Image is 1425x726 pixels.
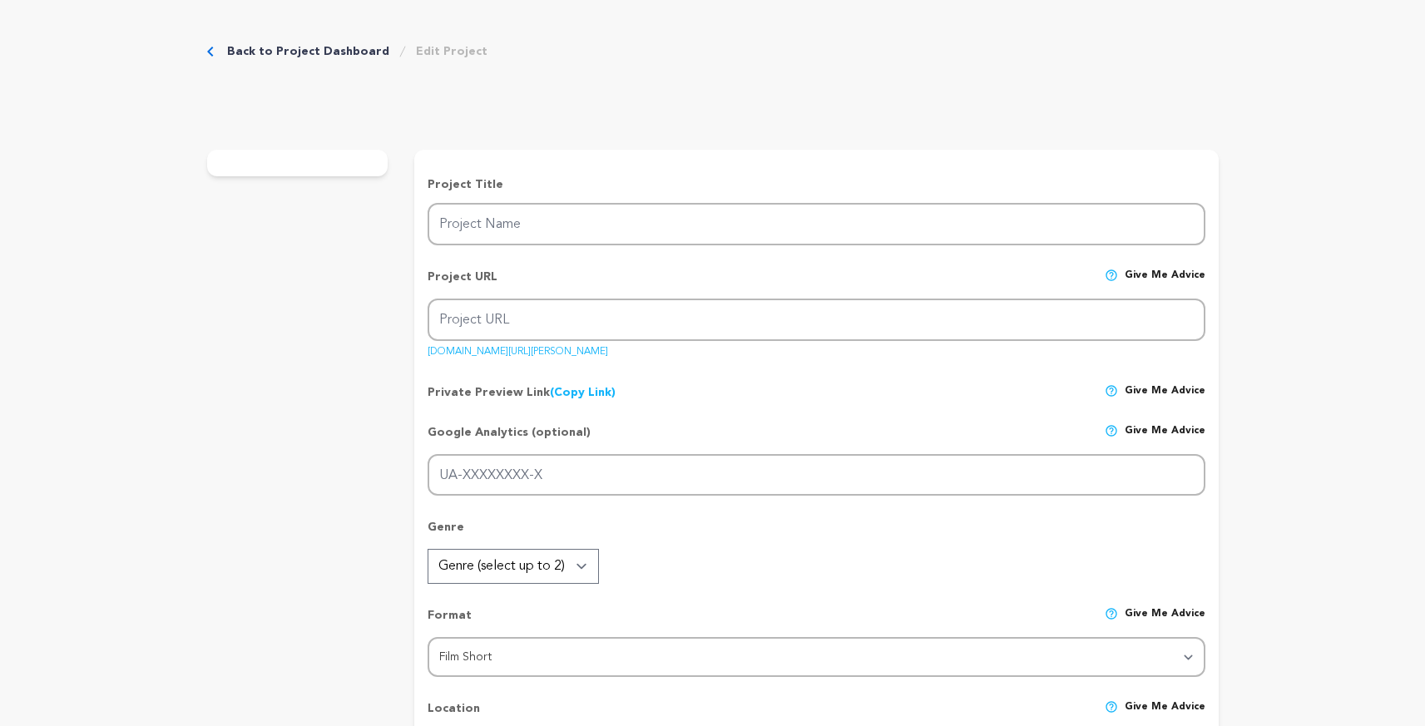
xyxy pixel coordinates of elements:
a: Edit Project [416,43,487,60]
img: help-circle.svg [1105,384,1118,398]
span: Give me advice [1125,269,1205,299]
input: UA-XXXXXXXX-X [428,454,1205,496]
img: help-circle.svg [1105,269,1118,282]
input: Project Name [428,203,1205,245]
a: Back to Project Dashboard [227,43,389,60]
p: Google Analytics (optional) [428,424,591,454]
div: Breadcrumb [207,43,487,60]
p: Genre [428,519,1205,549]
p: Private Preview Link [428,384,616,401]
p: Project Title [428,176,1205,193]
img: help-circle.svg [1105,700,1118,714]
span: Give me advice [1125,424,1205,454]
a: (Copy Link) [550,387,616,398]
input: Project URL [428,299,1205,341]
span: Give me advice [1125,384,1205,401]
p: Format [428,607,472,637]
a: [DOMAIN_NAME][URL][PERSON_NAME] [428,340,608,357]
span: Give me advice [1125,607,1205,637]
img: help-circle.svg [1105,424,1118,437]
img: help-circle.svg [1105,607,1118,620]
p: Project URL [428,269,497,299]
